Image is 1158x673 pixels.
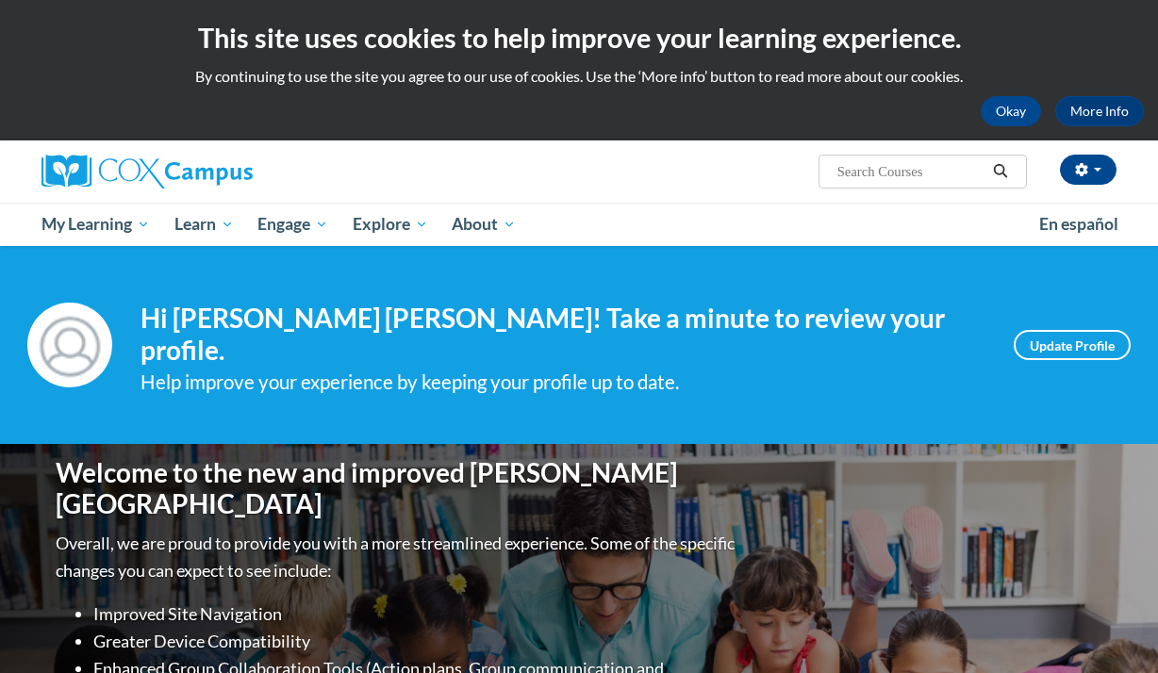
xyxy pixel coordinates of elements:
a: Explore [340,203,440,246]
button: Search [986,160,1015,183]
span: Learn [174,213,234,236]
span: En español [1039,214,1118,234]
a: About [440,203,529,246]
input: Search Courses [835,160,986,183]
h4: Hi [PERSON_NAME] [PERSON_NAME]! Take a minute to review your profile. [141,303,985,366]
span: Explore [353,213,428,236]
button: Okay [981,96,1041,126]
span: My Learning [41,213,150,236]
a: More Info [1055,96,1144,126]
a: Engage [245,203,340,246]
h2: This site uses cookies to help improve your learning experience. [14,19,1144,57]
img: Cox Campus [41,155,253,189]
img: Profile Image [27,303,112,387]
a: Learn [162,203,246,246]
a: En español [1027,205,1131,244]
div: Main menu [27,203,1131,246]
p: By continuing to use the site you agree to our use of cookies. Use the ‘More info’ button to read... [14,66,1144,87]
p: Overall, we are proud to provide you with a more streamlined experience. Some of the specific cha... [56,530,739,584]
iframe: Button to launch messaging window [1083,598,1143,658]
a: Update Profile [1014,330,1131,360]
span: About [452,213,516,236]
button: Account Settings [1060,155,1117,185]
a: My Learning [29,203,162,246]
h1: Welcome to the new and improved [PERSON_NAME][GEOGRAPHIC_DATA] [56,457,739,520]
li: Improved Site Navigation [93,600,739,628]
span: Engage [257,213,328,236]
a: Cox Campus [41,155,381,189]
li: Greater Device Compatibility [93,628,739,655]
div: Help improve your experience by keeping your profile up to date. [141,367,985,398]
